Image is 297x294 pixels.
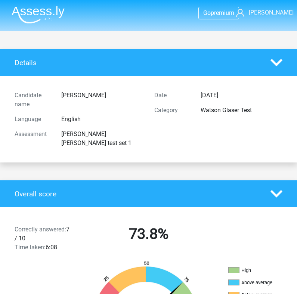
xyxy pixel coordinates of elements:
[84,225,213,243] h2: 73.8%
[149,106,195,115] div: Category
[9,91,56,109] div: Candidate name
[15,59,259,67] h4: Details
[195,106,288,115] div: Watson Glaser Test
[15,190,259,198] h4: Overall score
[15,226,66,233] span: Correctly answered:
[56,91,149,109] div: [PERSON_NAME]
[211,9,234,16] span: premium
[9,225,79,252] div: 7 / 10 6:08
[203,9,211,16] span: Go
[15,244,46,251] span: Time taken:
[12,6,65,23] img: Assessly
[9,115,56,124] div: Language
[236,8,291,17] a: [PERSON_NAME]
[56,115,149,124] div: English
[56,130,149,148] div: [PERSON_NAME] [PERSON_NAME] test set 1
[149,91,195,100] div: Date
[195,91,288,100] div: [DATE]
[249,9,294,16] span: [PERSON_NAME]
[199,8,239,18] a: Gopremium
[9,130,56,148] div: Assessment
